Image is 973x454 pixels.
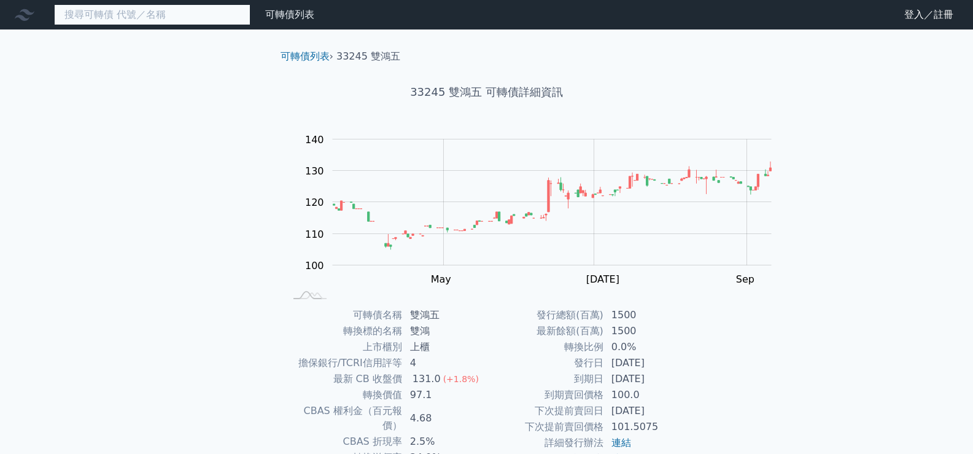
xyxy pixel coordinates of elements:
[285,323,403,339] td: 轉換標的名稱
[265,9,314,20] a: 可轉債列表
[487,387,604,403] td: 到期賣回價格
[604,387,688,403] td: 100.0
[487,403,604,419] td: 下次提前賣回日
[410,372,443,386] div: 131.0
[54,4,250,25] input: 搜尋可轉債 代號／名稱
[336,49,400,64] li: 33245 雙鴻五
[604,403,688,419] td: [DATE]
[299,134,790,286] g: Chart
[403,387,487,403] td: 97.1
[604,419,688,435] td: 101.5075
[305,197,324,208] tspan: 120
[281,49,333,64] li: ›
[611,437,631,448] a: 連結
[431,273,451,285] tspan: May
[736,273,754,285] tspan: Sep
[285,387,403,403] td: 轉換價值
[604,323,688,339] td: 1500
[443,374,479,384] span: (+1.8%)
[403,323,487,339] td: 雙鴻
[403,355,487,371] td: 4
[305,165,324,177] tspan: 130
[305,229,324,240] tspan: 110
[487,323,604,339] td: 最新餘額(百萬)
[487,307,604,323] td: 發行總額(百萬)
[285,434,403,450] td: CBAS 折現率
[403,339,487,355] td: 上櫃
[403,307,487,323] td: 雙鴻五
[403,403,487,434] td: 4.68
[285,403,403,434] td: CBAS 權利金（百元報價）
[285,371,403,387] td: 最新 CB 收盤價
[487,371,604,387] td: 到期日
[285,355,403,371] td: 擔保銀行/TCRI信用評等
[305,134,324,146] tspan: 140
[586,273,619,285] tspan: [DATE]
[285,307,403,323] td: 可轉債名稱
[305,260,324,272] tspan: 100
[487,339,604,355] td: 轉換比例
[281,50,330,62] a: 可轉債列表
[285,339,403,355] td: 上市櫃別
[403,434,487,450] td: 2.5%
[487,435,604,451] td: 詳細發行辦法
[604,307,688,323] td: 1500
[604,355,688,371] td: [DATE]
[271,84,703,101] h1: 33245 雙鴻五 可轉債詳細資訊
[604,371,688,387] td: [DATE]
[487,419,604,435] td: 下次提前賣回價格
[604,339,688,355] td: 0.0%
[487,355,604,371] td: 發行日
[894,5,963,25] a: 登入／註冊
